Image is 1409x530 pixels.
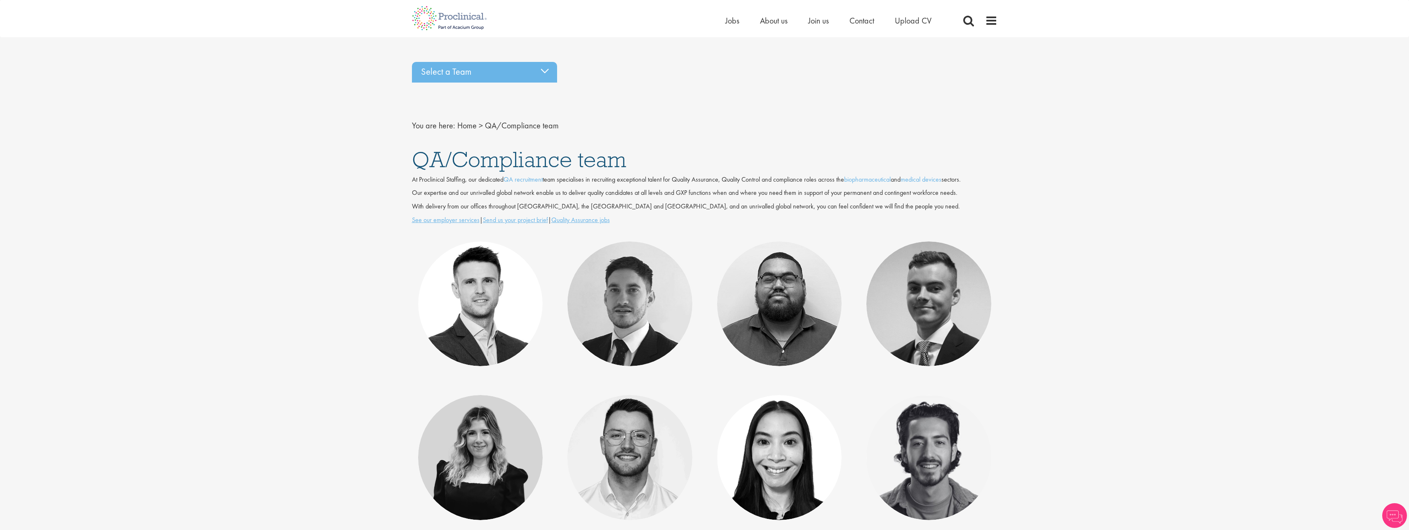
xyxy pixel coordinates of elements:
[412,175,997,185] p: At Proclinical Staffing, our dedicated team specialises in recruiting exceptional talent for Qual...
[412,145,626,173] span: QA/Compliance team
[457,120,477,131] a: breadcrumb link
[725,15,739,26] a: Jobs
[844,175,891,184] a: biopharmaceutical
[412,62,557,83] div: Select a Team
[479,120,483,131] span: >
[760,15,788,26] a: About us
[483,215,548,224] a: Send us your project brief
[551,215,610,224] a: Quality Assurance jobs
[895,15,931,26] a: Upload CV
[412,202,997,211] p: With delivery from our offices throughout [GEOGRAPHIC_DATA], the [GEOGRAPHIC_DATA] and [GEOGRAPHI...
[412,188,997,198] p: Our expertise and our unrivalled global network enable us to deliver quality candidates at all le...
[412,215,997,225] p: | |
[503,175,543,184] a: QA recruitment
[412,120,455,131] span: You are here:
[485,120,559,131] span: QA/Compliance team
[849,15,874,26] a: Contact
[1382,503,1407,528] img: Chatbot
[901,175,941,184] a: medical devices
[808,15,829,26] a: Join us
[412,215,480,224] a: See our employer services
